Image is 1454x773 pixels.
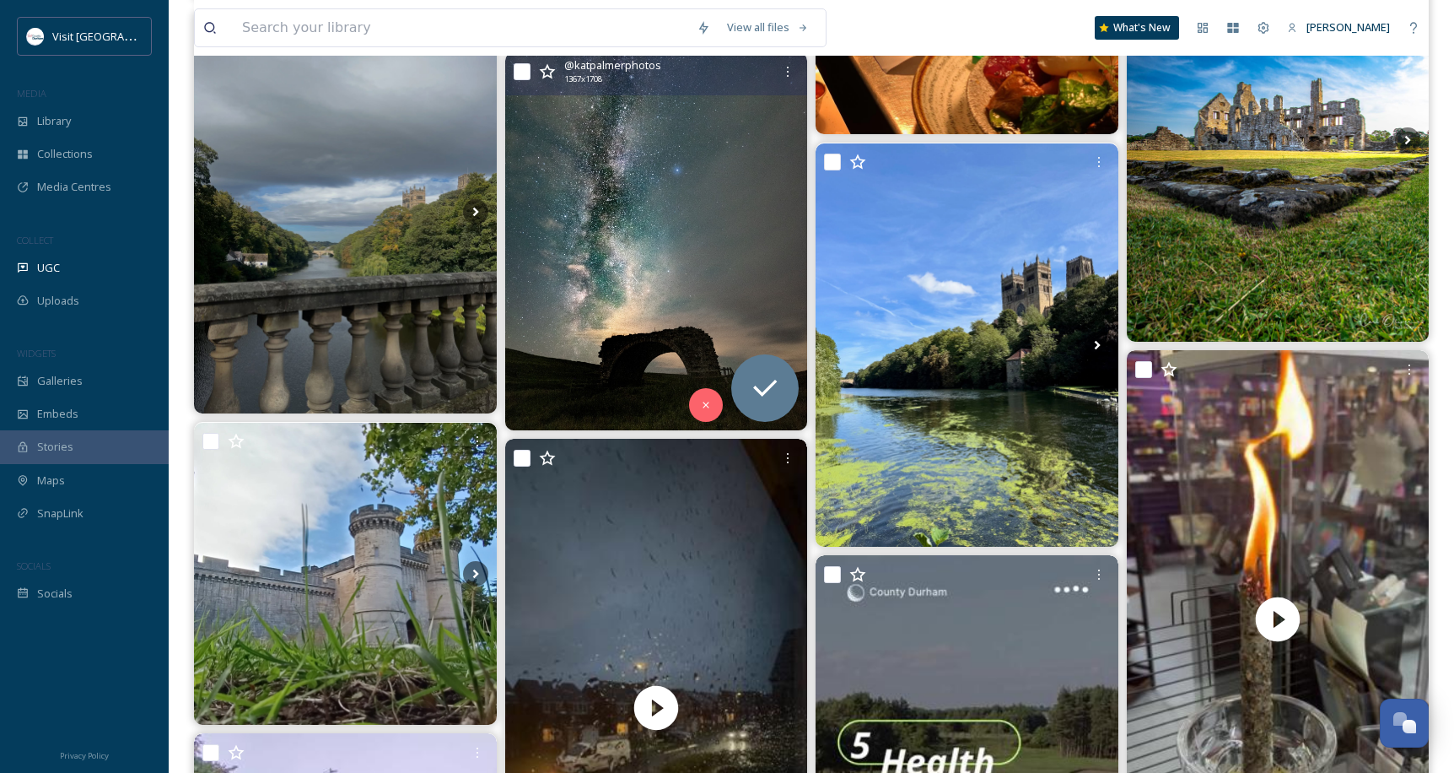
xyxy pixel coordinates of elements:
[37,260,60,276] span: UGC
[37,146,93,162] span: Collections
[37,439,73,455] span: Stories
[17,347,56,359] span: WIDGETS
[194,10,497,414] img: Too excited for Durham in autumn 🍂 🫶🏼 #durham #autumn #durhaminautumn #autumnalvibes #autumnalvib...
[816,143,1118,547] img: The riverbanks basking in the late summer sunshine. #durhamcathedral #durhamriverbanks #prebendsb...
[37,179,111,195] span: Media Centres
[37,293,79,309] span: Uploads
[37,406,78,422] span: Embeds
[1306,19,1390,35] span: [PERSON_NAME]
[194,423,497,726] img: A lovely couple of hours enjoying a tour around this remarkable castle. This is one of the many r...
[17,87,46,100] span: MEDIA
[27,28,44,45] img: 1680077135441.jpeg
[564,73,602,85] span: 1367 x 1708
[17,559,51,572] span: SOCIALS
[234,9,688,46] input: Search your library
[37,473,65,489] span: Maps
[564,57,661,73] span: @ katpalmerphotos
[60,744,109,765] a: Privacy Policy
[52,28,183,44] span: Visit [GEOGRAPHIC_DATA]
[17,234,53,246] span: COLLECT
[60,750,109,761] span: Privacy Policy
[37,505,83,522] span: SnapLink
[37,373,83,389] span: Galleries
[505,52,808,430] img: This night might have been a tease with the clouds mostly hiding it, but it's Milky Way season ag...
[37,113,71,129] span: Library
[719,11,817,44] a: View all files
[1279,11,1398,44] a: [PERSON_NAME]
[1095,16,1179,40] a: What's New
[37,586,73,602] span: Socials
[1380,699,1429,748] button: Open Chat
